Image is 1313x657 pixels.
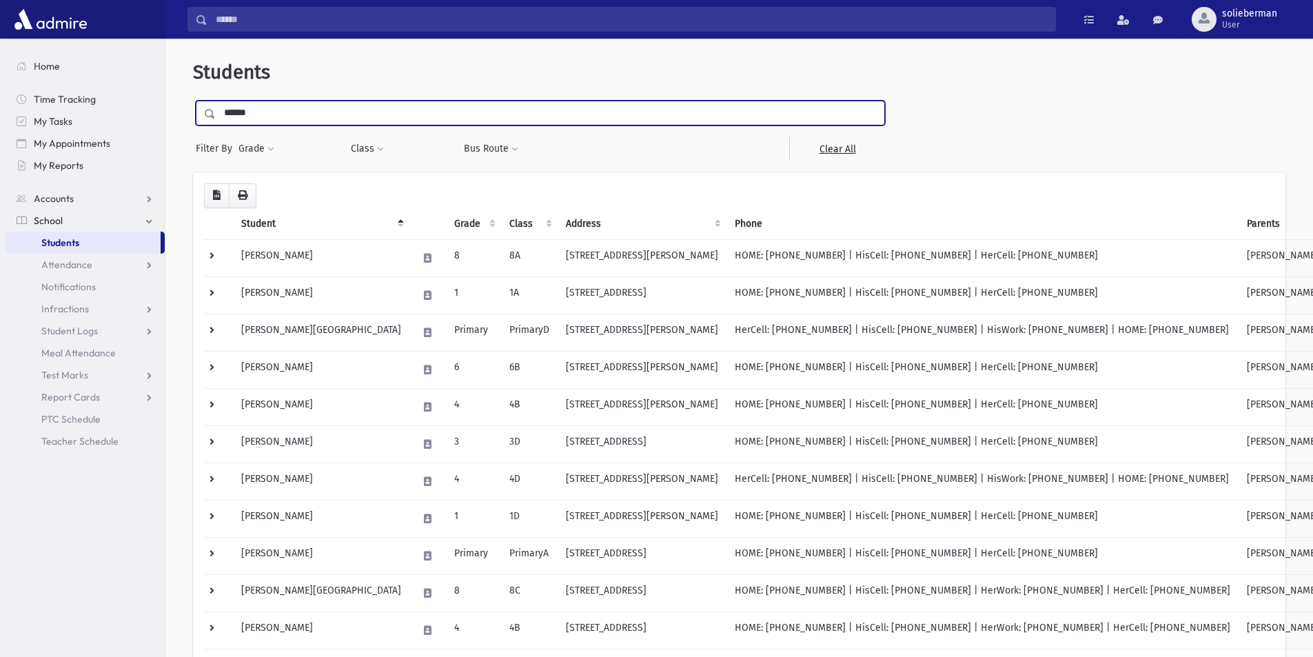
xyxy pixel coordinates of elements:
span: My Reports [34,159,83,172]
span: PTC Schedule [41,413,101,425]
a: Student Logs [6,320,165,342]
span: Attendance [41,259,92,271]
td: [PERSON_NAME] [233,388,409,425]
td: 6 [446,351,501,388]
td: [STREET_ADDRESS] [558,611,726,649]
td: HerCell: [PHONE_NUMBER] | HisCell: [PHONE_NUMBER] | HisWork: [PHONE_NUMBER] | HOME: [PHONE_NUMBER] [726,463,1239,500]
span: Student Logs [41,325,98,337]
td: [STREET_ADDRESS] [558,425,726,463]
td: [STREET_ADDRESS] [558,537,726,574]
td: [STREET_ADDRESS] [558,276,726,314]
span: Filter By [196,141,238,156]
td: 4B [501,388,558,425]
td: HOME: [PHONE_NUMBER] | HisCell: [PHONE_NUMBER] | HerWork: [PHONE_NUMBER] | HerCell: [PHONE_NUMBER] [726,574,1239,611]
td: 8 [446,239,501,276]
td: HOME: [PHONE_NUMBER] | HisCell: [PHONE_NUMBER] | HerCell: [PHONE_NUMBER] [726,276,1239,314]
td: 8A [501,239,558,276]
td: [PERSON_NAME] [233,351,409,388]
span: School [34,214,63,227]
span: Test Marks [41,369,88,381]
td: [PERSON_NAME][GEOGRAPHIC_DATA] [233,574,409,611]
td: HOME: [PHONE_NUMBER] | HisCell: [PHONE_NUMBER] | HerWork: [PHONE_NUMBER] | HerCell: [PHONE_NUMBER] [726,611,1239,649]
td: [STREET_ADDRESS][PERSON_NAME] [558,239,726,276]
td: HOME: [PHONE_NUMBER] | HisCell: [PHONE_NUMBER] | HerCell: [PHONE_NUMBER] [726,239,1239,276]
td: PrimaryD [501,314,558,351]
a: Report Cards [6,386,165,408]
th: Student: activate to sort column descending [233,208,409,240]
td: 4 [446,611,501,649]
td: [PERSON_NAME][GEOGRAPHIC_DATA] [233,314,409,351]
a: Time Tracking [6,88,165,110]
td: 8C [501,574,558,611]
button: Grade [238,137,275,161]
td: HOME: [PHONE_NUMBER] | HisCell: [PHONE_NUMBER] | HerCell: [PHONE_NUMBER] [726,500,1239,537]
span: Students [193,61,270,83]
span: Students [41,236,79,249]
td: [PERSON_NAME] [233,239,409,276]
a: My Reports [6,154,165,176]
span: Notifications [41,281,96,293]
a: School [6,210,165,232]
td: HOME: [PHONE_NUMBER] | HisCell: [PHONE_NUMBER] | HerCell: [PHONE_NUMBER] [726,537,1239,574]
td: [STREET_ADDRESS][PERSON_NAME] [558,388,726,425]
a: Infractions [6,298,165,320]
span: Report Cards [41,391,100,403]
td: 4 [446,463,501,500]
img: AdmirePro [11,6,90,33]
span: Infractions [41,303,89,315]
td: 3D [501,425,558,463]
th: Grade: activate to sort column ascending [446,208,501,240]
td: 4 [446,388,501,425]
a: Notifications [6,276,165,298]
td: HOME: [PHONE_NUMBER] | HisCell: [PHONE_NUMBER] | HerCell: [PHONE_NUMBER] [726,388,1239,425]
a: Test Marks [6,364,165,386]
input: Search [207,7,1055,32]
td: [STREET_ADDRESS][PERSON_NAME] [558,314,726,351]
button: CSV [204,183,230,208]
td: Primary [446,537,501,574]
a: Accounts [6,188,165,210]
th: Address: activate to sort column ascending [558,208,726,240]
td: [PERSON_NAME] [233,463,409,500]
td: 1 [446,500,501,537]
button: Class [350,137,385,161]
button: Print [229,183,256,208]
span: Accounts [34,192,74,205]
a: PTC Schedule [6,408,165,430]
td: HOME: [PHONE_NUMBER] | HisCell: [PHONE_NUMBER] | HerCell: [PHONE_NUMBER] [726,351,1239,388]
td: 1 [446,276,501,314]
td: [PERSON_NAME] [233,500,409,537]
span: User [1222,19,1277,30]
td: 4D [501,463,558,500]
td: [STREET_ADDRESS][PERSON_NAME] [558,463,726,500]
a: Teacher Schedule [6,430,165,452]
td: [PERSON_NAME] [233,537,409,574]
td: Primary [446,314,501,351]
button: Bus Route [463,137,519,161]
span: My Appointments [34,137,110,150]
a: Home [6,55,165,77]
td: [PERSON_NAME] [233,611,409,649]
td: HOME: [PHONE_NUMBER] | HisCell: [PHONE_NUMBER] | HerCell: [PHONE_NUMBER] [726,425,1239,463]
td: PrimaryA [501,537,558,574]
td: HerCell: [PHONE_NUMBER] | HisCell: [PHONE_NUMBER] | HisWork: [PHONE_NUMBER] | HOME: [PHONE_NUMBER] [726,314,1239,351]
td: 4B [501,611,558,649]
td: [STREET_ADDRESS][PERSON_NAME] [558,351,726,388]
th: Phone [726,208,1239,240]
a: My Appointments [6,132,165,154]
td: [STREET_ADDRESS][PERSON_NAME] [558,500,726,537]
th: Class: activate to sort column ascending [501,208,558,240]
td: 8 [446,574,501,611]
span: Time Tracking [34,93,96,105]
td: [STREET_ADDRESS] [558,574,726,611]
td: 1A [501,276,558,314]
span: Home [34,60,60,72]
span: Meal Attendance [41,347,116,359]
a: Attendance [6,254,165,276]
a: Meal Attendance [6,342,165,364]
td: [PERSON_NAME] [233,425,409,463]
td: 1D [501,500,558,537]
td: 6B [501,351,558,388]
a: Clear All [789,137,885,161]
td: 3 [446,425,501,463]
